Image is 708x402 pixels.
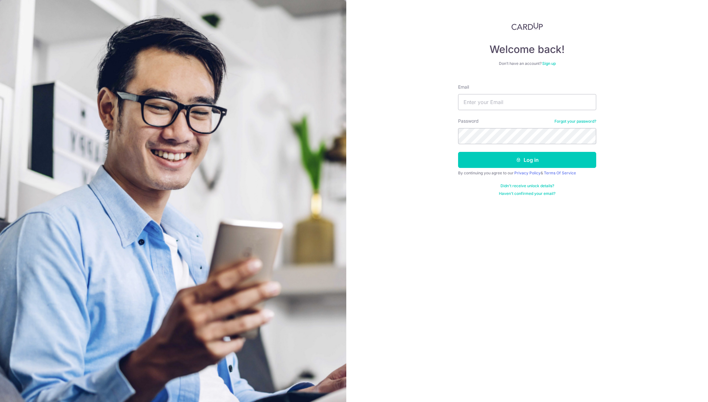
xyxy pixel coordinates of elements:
[458,43,596,56] h4: Welcome back!
[499,191,555,196] a: Haven't confirmed your email?
[458,94,596,110] input: Enter your Email
[458,61,596,66] div: Don’t have an account?
[458,152,596,168] button: Log in
[511,22,543,30] img: CardUp Logo
[458,170,596,176] div: By continuing you agree to our &
[554,119,596,124] a: Forgot your password?
[500,183,554,188] a: Didn't receive unlock details?
[458,118,479,124] label: Password
[514,170,541,175] a: Privacy Policy
[458,84,469,90] label: Email
[542,61,556,66] a: Sign up
[544,170,576,175] a: Terms Of Service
